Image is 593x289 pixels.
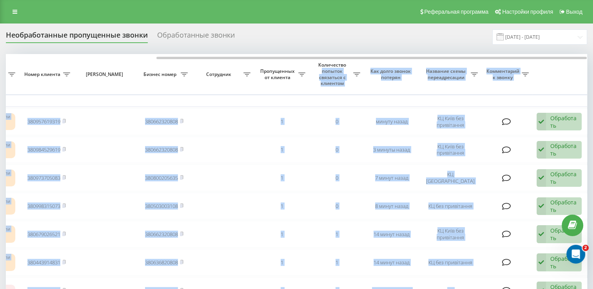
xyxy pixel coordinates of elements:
[254,193,309,219] td: 1
[254,108,309,135] td: 1
[309,164,364,191] td: 0
[550,170,577,185] div: Обработать
[419,164,482,191] td: КЦ [GEOGRAPHIC_DATA]
[145,202,178,210] a: 380503003108
[550,227,577,242] div: Обработать
[486,68,522,80] span: Комментарий к звонку
[145,259,178,266] a: 380636820808
[27,146,60,153] a: 380984529619
[145,174,178,181] a: 380800205635
[145,118,178,125] a: 380662320808
[309,221,364,247] td: 1
[309,108,364,135] td: 0
[550,199,577,213] div: Обработать
[419,137,482,163] td: КЦ Київ без привітання
[27,259,60,266] a: 380443914831
[364,221,419,247] td: 14 минут назад
[254,249,309,276] td: 1
[6,31,148,43] div: Необработанные пропущенные звонки
[27,231,60,238] a: 380679026521
[364,164,419,191] td: 7 минут назад
[145,146,178,153] a: 380662320808
[550,255,577,270] div: Обработать
[370,68,413,80] span: Как долго звонок потерян
[254,164,309,191] td: 1
[309,249,364,276] td: 1
[23,71,63,78] span: Номер клиента
[27,202,60,210] a: 380998315073
[313,62,353,86] span: Количество попыток связаться с клиентом
[419,221,482,247] td: КЦ Київ без привітання
[566,9,582,15] span: Выход
[582,245,589,251] span: 2
[254,137,309,163] td: 1
[258,68,298,80] span: Пропущенных от клиента
[550,142,577,157] div: Обработать
[419,193,482,219] td: КЦ без привітання
[81,71,130,78] span: [PERSON_NAME]
[141,71,181,78] span: Бизнес номер
[157,31,235,43] div: Обработанные звонки
[364,249,419,276] td: 14 минут назад
[364,193,419,219] td: 8 минут назад
[145,231,178,238] a: 380662320808
[424,9,488,15] span: Реферальная программа
[27,174,60,181] a: 380973705083
[309,193,364,219] td: 0
[27,118,60,125] a: 380957619319
[566,245,585,264] iframe: Intercom live chat
[254,221,309,247] td: 1
[364,137,419,163] td: 3 минуты назад
[502,9,553,15] span: Настройки профиля
[423,68,471,80] span: Название схемы переадресации
[196,71,243,78] span: Сотрудник
[419,108,482,135] td: КЦ Київ без привітання
[419,249,482,276] td: КЦ без привітання
[550,114,577,129] div: Обработать
[364,108,419,135] td: минуту назад
[309,137,364,163] td: 0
